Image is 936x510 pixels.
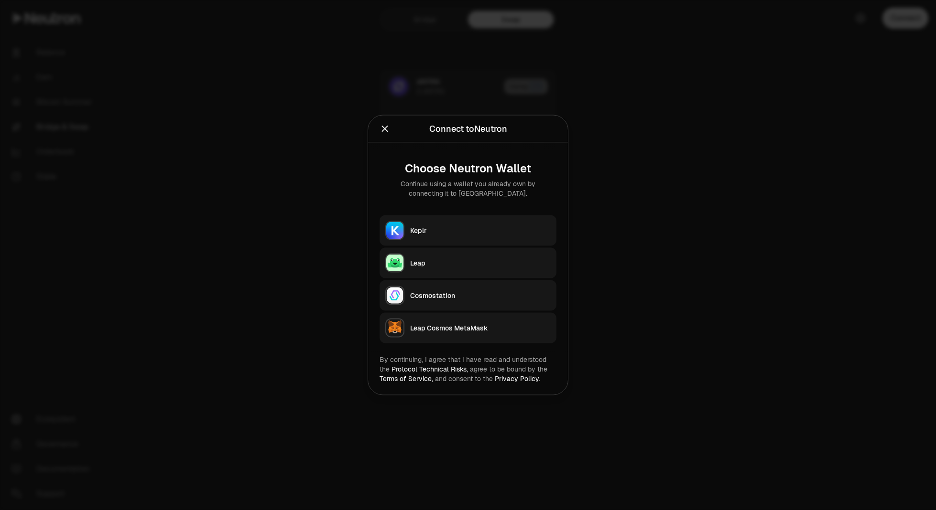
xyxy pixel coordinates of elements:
[495,374,540,383] a: Privacy Policy.
[380,374,433,383] a: Terms of Service,
[380,248,556,278] button: LeapLeap
[380,280,556,311] button: CosmostationCosmostation
[410,258,551,268] div: Leap
[380,215,556,246] button: KeplrKeplr
[387,179,549,198] div: Continue using a wallet you already own by connecting it to [GEOGRAPHIC_DATA].
[387,162,549,175] div: Choose Neutron Wallet
[380,122,390,136] button: Close
[380,355,556,383] div: By continuing, I agree that I have read and understood the agree to be bound by the and consent t...
[380,313,556,343] button: Leap Cosmos MetaMaskLeap Cosmos MetaMask
[429,122,507,136] div: Connect to Neutron
[410,291,551,300] div: Cosmostation
[386,287,403,304] img: Cosmostation
[386,222,403,239] img: Keplr
[386,319,403,337] img: Leap Cosmos MetaMask
[410,226,551,235] div: Keplr
[386,255,403,272] img: Leap
[410,323,551,333] div: Leap Cosmos MetaMask
[392,365,468,373] a: Protocol Technical Risks,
